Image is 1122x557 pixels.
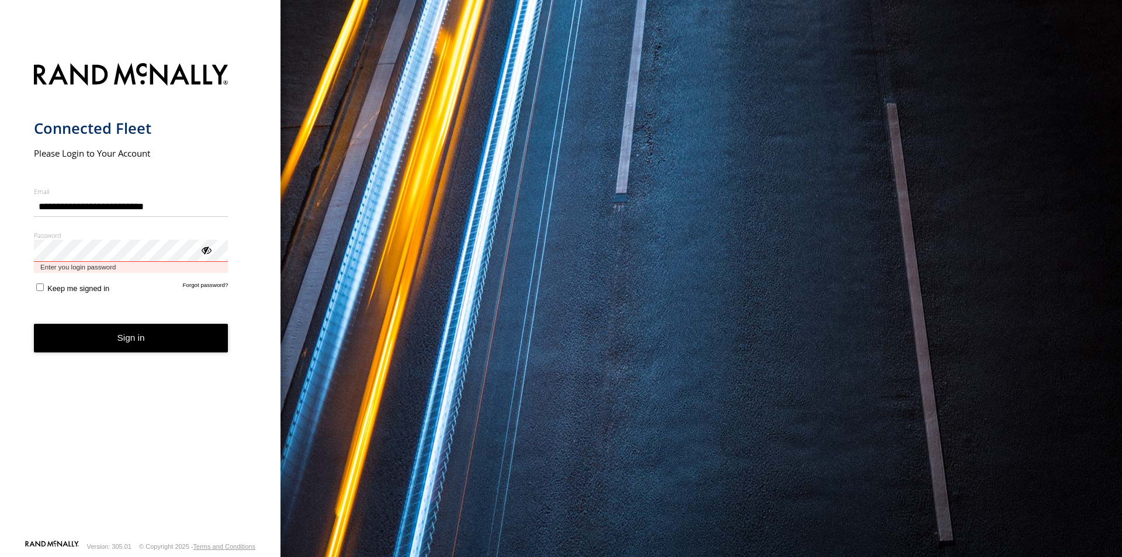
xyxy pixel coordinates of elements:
a: Terms and Conditions [193,543,255,550]
div: Version: 305.01 [87,543,131,550]
label: Email [34,187,228,196]
div: © Copyright 2025 - [139,543,255,550]
button: Sign in [34,324,228,352]
h2: Please Login to Your Account [34,147,228,159]
div: ViewPassword [200,244,212,255]
h1: Connected Fleet [34,119,228,138]
a: Forgot password? [183,282,228,293]
span: Keep me signed in [47,284,109,293]
a: Visit our Website [25,541,79,552]
span: Enter you login password [34,262,228,273]
img: Rand McNally [34,61,228,91]
input: Keep me signed in [36,283,44,291]
label: Password [34,231,228,240]
form: main [34,56,247,539]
